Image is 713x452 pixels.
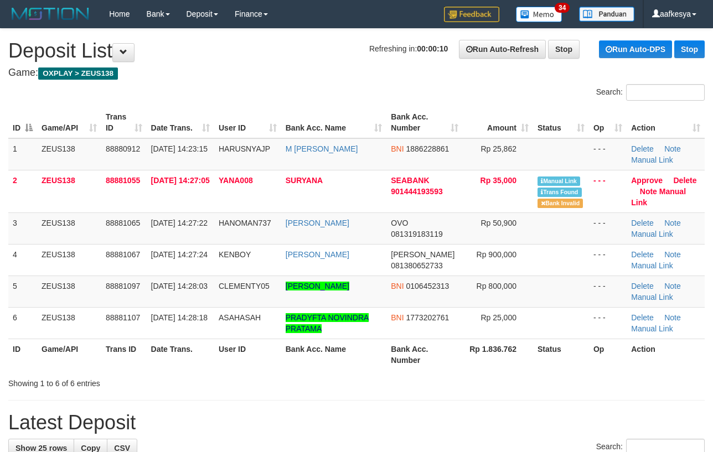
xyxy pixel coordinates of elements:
[589,339,627,370] th: Op
[219,176,253,185] span: YANA008
[8,107,37,138] th: ID: activate to sort column descending
[37,339,101,370] th: Game/API
[286,250,349,259] a: [PERSON_NAME]
[548,40,580,59] a: Stop
[664,219,681,227] a: Note
[281,339,387,370] th: Bank Acc. Name
[281,107,387,138] th: Bank Acc. Name: activate to sort column ascending
[477,282,516,290] span: Rp 800,000
[286,144,358,153] a: M [PERSON_NAME]
[147,107,214,138] th: Date Trans.: activate to sort column ascending
[664,250,681,259] a: Note
[106,144,140,153] span: 88880912
[106,282,140,290] span: 88881097
[533,339,589,370] th: Status
[391,282,404,290] span: BNI
[286,313,369,333] a: PRADYFTA NOVINDRA PRATAMA
[37,276,101,307] td: ZEUS138
[533,107,589,138] th: Status: activate to sort column ascending
[674,40,705,58] a: Stop
[480,144,516,153] span: Rp 25,862
[101,339,147,370] th: Trans ID
[286,176,323,185] a: SURYANA
[627,107,705,138] th: Action: activate to sort column ascending
[37,170,101,212] td: ZEUS138
[38,67,118,80] span: OXPLAY > ZEUS138
[463,107,533,138] th: Amount: activate to sort column ascending
[631,324,673,333] a: Manual Link
[214,107,281,138] th: User ID: activate to sort column ascending
[147,339,214,370] th: Date Trans.
[516,7,562,22] img: Button%20Memo.svg
[579,7,634,22] img: panduan.png
[151,250,208,259] span: [DATE] 14:27:24
[151,219,208,227] span: [DATE] 14:27:22
[106,250,140,259] span: 88881067
[480,176,516,185] span: Rp 35,000
[589,276,627,307] td: - - -
[538,188,582,197] span: Similar transaction found
[8,6,92,22] img: MOTION_logo.png
[391,187,442,196] span: Copy 901444193593 to clipboard
[101,107,147,138] th: Trans ID: activate to sort column ascending
[480,313,516,322] span: Rp 25,000
[664,313,681,322] a: Note
[627,339,705,370] th: Action
[8,67,705,79] h4: Game:
[459,40,546,59] a: Run Auto-Refresh
[219,313,261,322] span: ASAHASAH
[589,212,627,244] td: - - -
[589,244,627,276] td: - - -
[286,282,349,290] a: [PERSON_NAME]
[8,412,705,434] h1: Latest Deposit
[640,187,657,196] a: Note
[386,107,463,138] th: Bank Acc. Number: activate to sort column ascending
[631,219,653,227] a: Delete
[406,282,449,290] span: Copy 0106452313 to clipboard
[631,313,653,322] a: Delete
[555,3,570,13] span: 34
[391,219,408,227] span: OVO
[406,144,449,153] span: Copy 1886228861 to clipboard
[480,219,516,227] span: Rp 50,900
[8,138,37,170] td: 1
[538,176,580,186] span: Manually Linked
[151,282,208,290] span: [DATE] 14:28:03
[631,176,663,185] a: Approve
[664,144,681,153] a: Note
[37,307,101,339] td: ZEUS138
[444,7,499,22] img: Feedback.jpg
[219,250,251,259] span: KENBOY
[477,250,516,259] span: Rp 900,000
[151,313,208,322] span: [DATE] 14:28:18
[8,307,37,339] td: 6
[673,176,696,185] a: Delete
[8,373,289,389] div: Showing 1 to 6 of 6 entries
[8,170,37,212] td: 2
[369,44,448,53] span: Refreshing in:
[589,170,627,212] td: - - -
[37,138,101,170] td: ZEUS138
[106,313,140,322] span: 88881107
[599,40,672,58] a: Run Auto-DPS
[8,244,37,276] td: 4
[631,230,673,238] a: Manual Link
[8,276,37,307] td: 5
[631,250,653,259] a: Delete
[589,107,627,138] th: Op: activate to sort column ascending
[406,313,449,322] span: Copy 1773202761 to clipboard
[391,250,454,259] span: [PERSON_NAME]
[631,155,673,164] a: Manual Link
[391,230,442,238] span: Copy 081319183119 to clipboard
[214,339,281,370] th: User ID
[391,144,404,153] span: BNI
[386,339,463,370] th: Bank Acc. Number
[417,44,448,53] strong: 00:00:10
[664,282,681,290] a: Note
[106,176,140,185] span: 88881055
[37,212,101,244] td: ZEUS138
[219,144,270,153] span: HARUSNYAJP
[151,144,208,153] span: [DATE] 14:23:15
[463,339,533,370] th: Rp 1.836.762
[631,282,653,290] a: Delete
